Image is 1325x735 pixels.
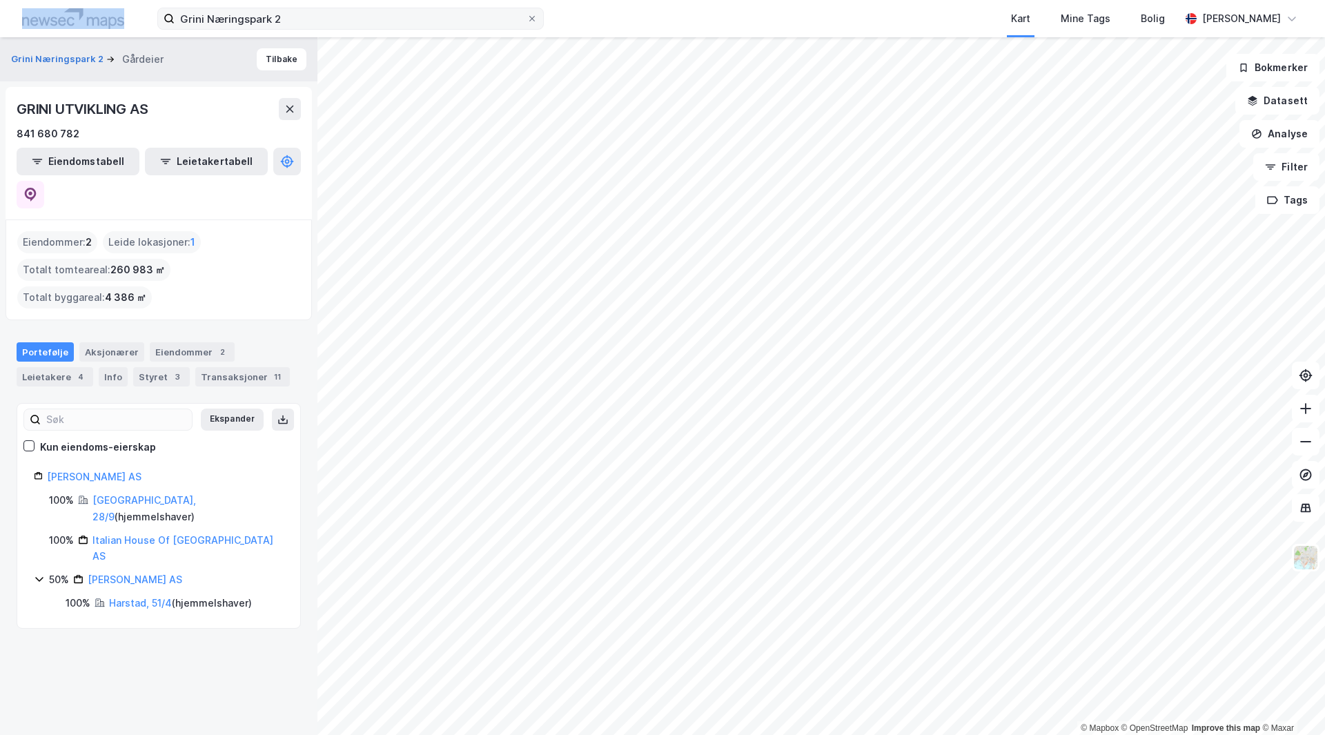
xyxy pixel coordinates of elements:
[22,8,124,29] img: logo.a4113a55bc3d86da70a041830d287a7e.svg
[133,367,190,386] div: Styret
[175,8,527,29] input: Søk på adresse, matrikkel, gårdeiere, leietakere eller personer
[17,259,170,281] div: Totalt tomteareal :
[1293,545,1319,571] img: Z
[66,595,90,611] div: 100%
[17,98,150,120] div: GRINI UTVIKLING AS
[17,342,74,362] div: Portefølje
[1235,87,1319,115] button: Datasett
[190,234,195,251] span: 1
[145,148,268,175] button: Leietakertabell
[1061,10,1110,27] div: Mine Tags
[40,439,156,455] div: Kun eiendoms-eierskap
[17,148,139,175] button: Eiendomstabell
[103,231,201,253] div: Leide lokasjoner :
[86,234,92,251] span: 2
[195,367,290,386] div: Transaksjoner
[11,52,106,66] button: Grini Næringspark 2
[17,286,152,308] div: Totalt byggareal :
[105,289,146,306] span: 4 386 ㎡
[47,471,141,482] a: [PERSON_NAME] AS
[110,262,165,278] span: 260 983 ㎡
[1141,10,1165,27] div: Bolig
[17,231,97,253] div: Eiendommer :
[1192,723,1260,733] a: Improve this map
[17,126,79,142] div: 841 680 782
[1011,10,1030,27] div: Kart
[1121,723,1188,733] a: OpenStreetMap
[201,409,264,431] button: Ekspander
[92,492,284,525] div: ( hjemmelshaver )
[99,367,128,386] div: Info
[74,370,88,384] div: 4
[49,571,69,588] div: 50%
[1256,669,1325,735] div: Kontrollprogram for chat
[1255,186,1319,214] button: Tags
[49,532,74,549] div: 100%
[170,370,184,384] div: 3
[1081,723,1119,733] a: Mapbox
[122,51,164,68] div: Gårdeier
[150,342,235,362] div: Eiendommer
[41,409,192,430] input: Søk
[1226,54,1319,81] button: Bokmerker
[1202,10,1281,27] div: [PERSON_NAME]
[1253,153,1319,181] button: Filter
[92,534,273,562] a: Italian House Of [GEOGRAPHIC_DATA] AS
[1239,120,1319,148] button: Analyse
[79,342,144,362] div: Aksjonærer
[109,597,172,609] a: Harstad, 51/4
[215,345,229,359] div: 2
[92,494,196,522] a: [GEOGRAPHIC_DATA], 28/9
[49,492,74,509] div: 100%
[17,367,93,386] div: Leietakere
[88,574,182,585] a: [PERSON_NAME] AS
[257,48,306,70] button: Tilbake
[1256,669,1325,735] iframe: Chat Widget
[271,370,284,384] div: 11
[109,595,252,611] div: ( hjemmelshaver )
